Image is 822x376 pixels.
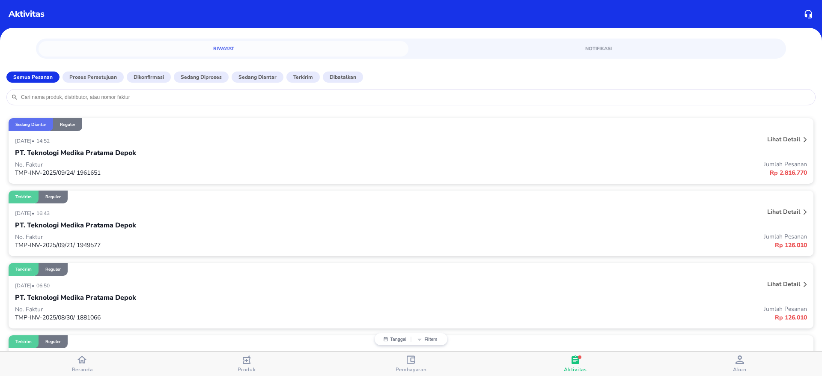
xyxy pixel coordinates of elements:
p: Rp 2.816.770 [411,168,807,177]
span: Aktivitas [564,366,587,373]
p: No. Faktur [15,305,411,313]
p: Dikonfirmasi [134,73,164,81]
p: Proses Persetujuan [69,73,117,81]
span: Riwayat [44,45,403,53]
p: 16:43 [36,210,52,217]
p: Reguler [60,122,75,128]
button: Proses Persetujuan [63,72,124,83]
p: PT. Teknologi Medika Pratama Depok [15,220,136,230]
p: TMP-INV-2025/09/24/ 1961651 [15,169,411,177]
p: No. Faktur [15,233,411,241]
button: Produk [164,352,329,376]
input: Cari nama produk, distributor, atau nomor faktur [20,94,811,101]
p: [DATE] • [15,137,36,144]
button: Tanggal [379,337,411,342]
a: Riwayat [39,41,408,57]
button: Filters [411,337,443,342]
p: PT. Teknologi Medika Pratama Depok [15,148,136,158]
button: Sedang diproses [174,72,229,83]
p: 06:50 [36,282,52,289]
p: TMP-INV-2025/08/30/ 1881066 [15,313,411,322]
p: Rp 126.010 [411,241,807,250]
span: Pembayaran [396,366,427,373]
p: TMP-INV-2025/09/21/ 1949577 [15,241,411,249]
p: Lihat detail [767,208,800,216]
a: Notifikasi [414,41,783,57]
span: Akun [733,366,747,373]
p: Dibatalkan [330,73,356,81]
p: Sedang diproses [181,73,222,81]
p: Semua Pesanan [13,73,53,81]
p: Terkirim [15,266,32,272]
p: Lihat detail [767,280,800,288]
button: Aktivitas [493,352,658,376]
p: Jumlah Pesanan [411,305,807,313]
p: Jumlah Pesanan [411,160,807,168]
p: Jumlah Pesanan [411,233,807,241]
button: Pembayaran [329,352,493,376]
span: Produk [238,366,256,373]
p: Lihat detail [767,135,800,143]
span: Beranda [72,366,93,373]
p: No. Faktur [15,161,411,169]
p: [DATE] • [15,210,36,217]
button: Akun [658,352,822,376]
p: Sedang diantar [15,122,46,128]
p: Aktivitas [9,8,45,21]
div: simple tabs [36,39,786,57]
p: Rp 126.010 [411,313,807,322]
p: PT. Teknologi Medika Pratama Depok [15,292,136,303]
button: Semua Pesanan [6,72,60,83]
p: Terkirim [293,73,313,81]
button: Terkirim [286,72,320,83]
button: Dibatalkan [323,72,363,83]
span: Notifikasi [419,45,778,53]
p: Terkirim [15,194,32,200]
p: Reguler [45,194,61,200]
p: [DATE] • [15,282,36,289]
p: Sedang diantar [238,73,277,81]
p: 14:52 [36,137,52,144]
button: Sedang diantar [232,72,283,83]
button: Dikonfirmasi [127,72,171,83]
p: Reguler [45,266,61,272]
